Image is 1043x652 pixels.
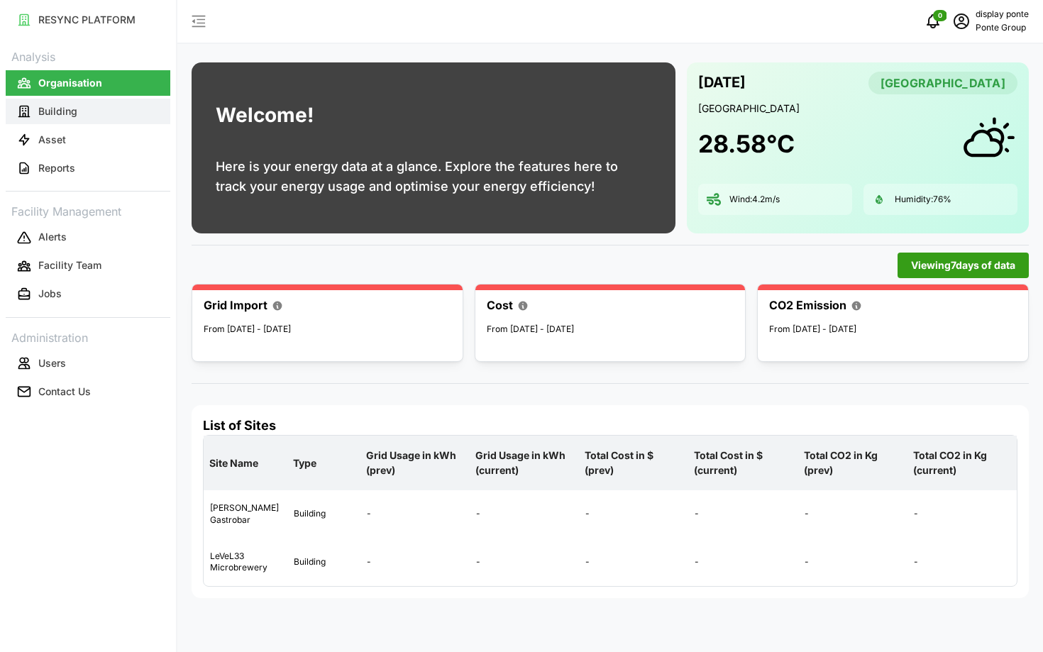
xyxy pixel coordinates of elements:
[908,545,1016,580] div: -
[6,225,170,250] button: Alerts
[6,280,170,309] a: Jobs
[6,154,170,182] a: Reports
[487,323,734,336] p: From [DATE] - [DATE]
[6,200,170,221] p: Facility Management
[6,252,170,280] a: Facility Team
[799,497,907,531] div: -
[38,230,67,244] p: Alerts
[6,6,170,34] a: RESYNC PLATFORM
[204,323,451,336] p: From [DATE] - [DATE]
[6,349,170,377] a: Users
[801,437,905,489] p: Total CO2 in Kg (prev)
[204,539,287,586] div: LeVeL33 Microbrewery
[6,155,170,181] button: Reports
[38,133,66,147] p: Asset
[898,253,1029,278] button: Viewing7days of data
[729,194,780,206] p: Wind: 4.2 m/s
[6,99,170,124] button: Building
[6,379,170,404] button: Contact Us
[363,437,467,489] p: Grid Usage in kWh (prev)
[487,297,513,314] p: Cost
[582,437,685,489] p: Total Cost in $ (prev)
[976,21,1029,35] p: Ponte Group
[216,100,314,131] h1: Welcome!
[881,72,1005,94] span: [GEOGRAPHIC_DATA]
[908,497,1016,531] div: -
[216,157,651,197] p: Here is your energy data at a glance. Explore the features here to track your energy usage and op...
[288,545,360,580] div: Building
[38,161,75,175] p: Reports
[473,437,576,489] p: Grid Usage in kWh (current)
[6,97,170,126] a: Building
[6,350,170,376] button: Users
[769,323,1017,336] p: From [DATE] - [DATE]
[38,13,136,27] p: RESYNC PLATFORM
[361,545,469,580] div: -
[38,258,101,272] p: Facility Team
[203,416,1017,435] h4: List of Sites
[38,287,62,301] p: Jobs
[976,8,1029,21] p: display ponte
[288,497,360,531] div: Building
[938,11,942,21] span: 0
[698,71,746,94] p: [DATE]
[361,497,469,531] div: -
[204,297,267,314] p: Grid Import
[691,437,795,489] p: Total Cost in $ (current)
[38,356,66,370] p: Users
[6,45,170,66] p: Analysis
[580,497,688,531] div: -
[206,445,285,482] p: Site Name
[470,545,578,580] div: -
[698,101,1017,116] p: [GEOGRAPHIC_DATA]
[6,282,170,307] button: Jobs
[6,69,170,97] a: Organisation
[911,253,1015,277] span: Viewing 7 days of data
[6,127,170,153] button: Asset
[6,326,170,347] p: Administration
[6,253,170,279] button: Facility Team
[470,497,578,531] div: -
[38,385,91,399] p: Contact Us
[919,7,947,35] button: notifications
[290,445,358,482] p: Type
[6,70,170,96] button: Organisation
[580,545,688,580] div: -
[6,377,170,406] a: Contact Us
[6,126,170,154] a: Asset
[947,7,976,35] button: schedule
[689,497,797,531] div: -
[689,545,797,580] div: -
[6,223,170,252] a: Alerts
[38,104,77,118] p: Building
[895,194,951,206] p: Humidity: 76 %
[204,491,287,538] div: [PERSON_NAME] Gastrobar
[38,76,102,90] p: Organisation
[698,128,795,160] h1: 28.58 °C
[799,545,907,580] div: -
[769,297,846,314] p: CO2 Emission
[910,437,1014,489] p: Total CO2 in Kg (current)
[6,7,170,33] button: RESYNC PLATFORM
